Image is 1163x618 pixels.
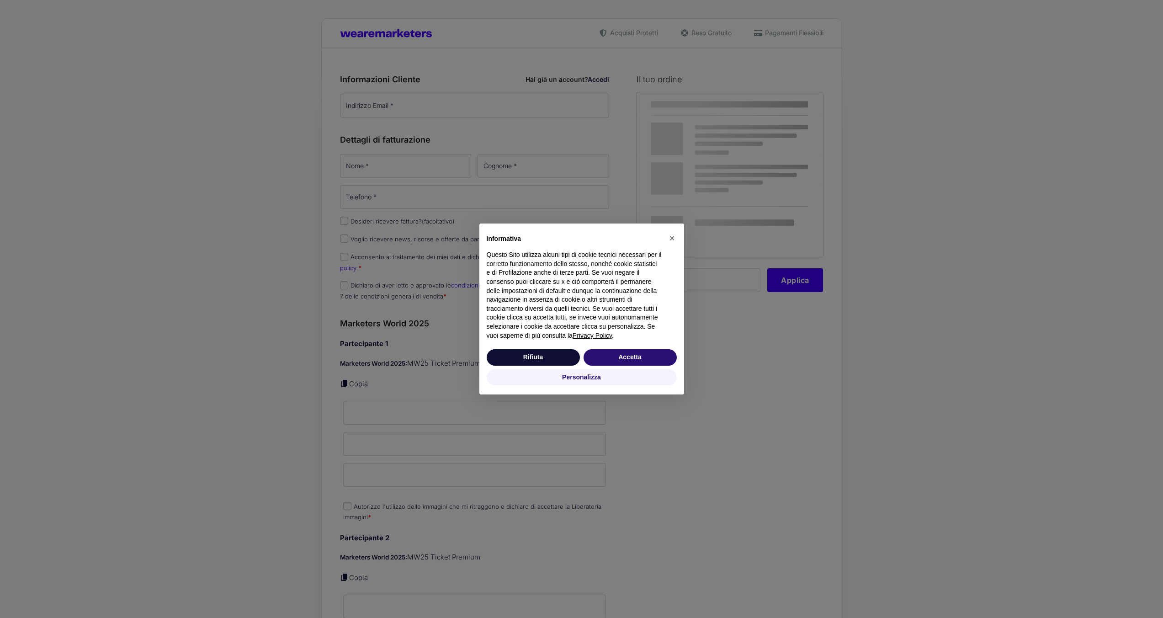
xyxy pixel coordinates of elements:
p: Questo Sito utilizza alcuni tipi di cookie tecnici necessari per il corretto funzionamento dello ... [487,250,662,340]
button: Chiudi questa informativa [665,231,680,245]
button: Rifiuta [487,349,580,366]
h2: Informativa [487,234,662,244]
span: × [669,233,675,243]
button: Accetta [584,349,677,366]
a: Privacy Policy [573,332,612,339]
button: Personalizza [487,369,677,386]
